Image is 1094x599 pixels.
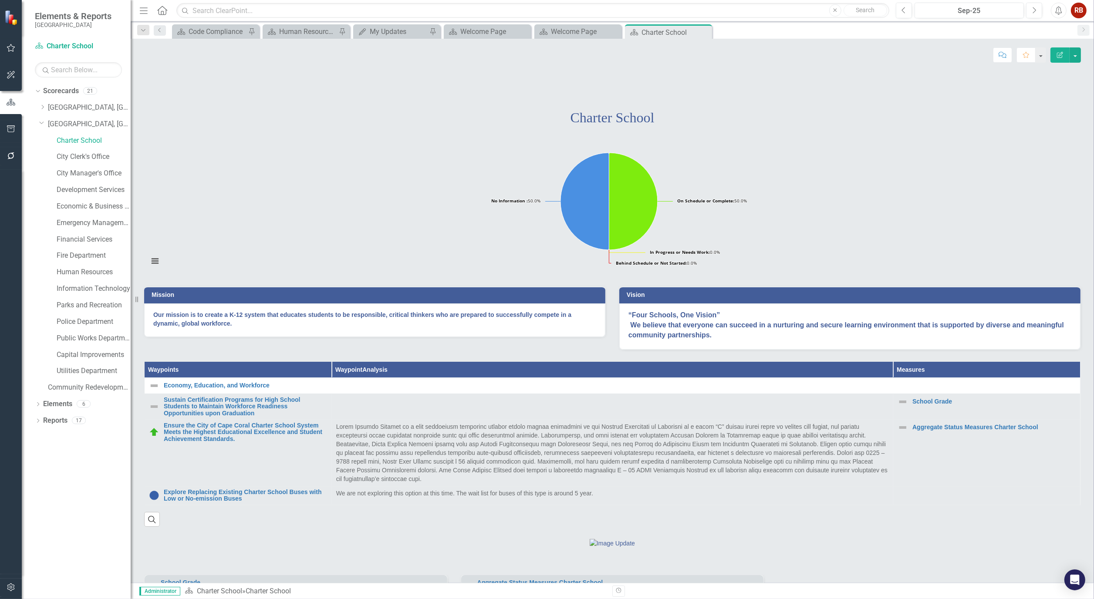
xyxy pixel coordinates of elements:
tspan: No Information : [491,198,528,204]
td: Double-Click to Edit [331,486,893,505]
div: Human Resources Analytics Dashboard [279,26,337,37]
text: 50.0% [677,198,747,204]
a: Welcome Page [446,26,529,37]
a: Utilities Department [57,366,131,376]
div: Welcome Page [460,26,529,37]
a: School Grade [161,579,200,586]
div: 21 [83,87,97,95]
button: Search [844,4,887,17]
img: Image Update [590,539,635,548]
td: Double-Click to Edit Right Click for Context Menu [145,394,332,419]
a: Development Services [57,185,131,195]
tspan: In Progress or Needs Work: [650,249,710,255]
a: Community Redevelopment Area [48,383,131,393]
a: Economy, Education, and Workforce [164,382,1076,389]
small: [GEOGRAPHIC_DATA] [35,21,111,28]
td: Double-Click to Edit [331,420,893,486]
p: Lorem Ipsumdo Sitamet co a elit seddoeiusm temporinc utlabor etdolo magnaa enimadmini ve qui Nost... [336,422,888,483]
a: Code Compliance [174,26,246,37]
a: Police Department [57,317,131,327]
img: Not Defined [465,580,475,590]
div: Welcome Page [551,26,619,37]
a: Welcome Page [537,26,619,37]
div: 17 [72,417,86,424]
div: Code Compliance [189,26,246,37]
img: On Schedule or Complete [149,427,159,437]
a: [GEOGRAPHIC_DATA], [GEOGRAPHIC_DATA] Business Initiatives [48,103,131,113]
button: Sep-25 [915,3,1024,18]
text: 50.0% [491,198,540,204]
a: Aggregate Status Measures Charter School [912,424,1076,431]
a: Human Resources [57,267,131,277]
span: Charter School [571,110,655,125]
a: [GEOGRAPHIC_DATA], [GEOGRAPHIC_DATA] Strategic Plan [48,119,131,129]
a: Charter School [197,587,242,595]
div: Open Intercom Messenger [1064,569,1085,590]
a: Charter School [35,41,122,51]
h3: Vision [627,292,1076,298]
a: Fire Department [57,251,131,261]
a: City Manager's Office [57,168,131,178]
a: Capital Improvements [57,350,131,360]
input: Search Below... [35,62,122,77]
a: Aggregate Status Measures Charter School [477,579,603,586]
a: Public Works Department [57,333,131,343]
td: Double-Click to Edit Right Click for Context Menu [893,394,1080,419]
img: Not Defined [148,580,159,590]
img: Not Defined [149,401,159,412]
strong: “Four Schools, One Vision” [628,311,720,319]
div: Charter School [246,587,291,595]
div: » [185,586,606,596]
a: Human Resources Analytics Dashboard [265,26,337,37]
a: Economic & Business Development [57,202,131,212]
text: 0.0% [616,260,697,266]
img: Not Defined [898,397,908,407]
td: Double-Click to Edit Right Click for Context Menu [145,377,1080,394]
a: Emergency Management & Resilience [57,218,131,228]
strong: Our mission is to create a K-12 system that educates students to be responsible, critical thinker... [153,311,571,327]
span: Elements & Reports [35,11,111,21]
img: On Hold [149,490,159,501]
a: School Grade [912,398,1076,405]
div: Sep-25 [918,6,1021,16]
text: 0.0% [650,249,720,255]
path: No Information , 1. [561,153,609,250]
a: Ensure the City of Cape Coral Charter School System Meets the Highest Educational Excellence and ... [164,422,327,442]
a: Sustain Certification Programs for High School Students to Maintain Workforce Readiness Opportuni... [164,397,327,417]
div: 6 [77,400,91,408]
img: ClearPoint Strategy [4,10,20,25]
tspan: Behind Schedule or Not Started: [616,260,687,266]
div: Charter School [642,27,710,38]
a: Information Technology [57,284,131,294]
path: On Schedule or Complete, 1. [609,153,658,250]
input: Search ClearPoint... [176,3,889,18]
span: Search [856,7,875,13]
td: Double-Click to Edit Right Click for Context Menu [145,486,332,505]
span: Administrator [139,587,180,596]
a: My Updates [355,26,427,37]
a: Elements [43,399,72,409]
a: Reports [43,416,68,426]
img: Not Defined [149,380,159,391]
img: Not Defined [898,422,908,433]
a: Charter School [57,136,131,146]
button: RB [1071,3,1087,18]
div: My Updates [370,26,427,37]
strong: We believe that everyone can succeed in a nurturing and secure learning environment that is suppo... [628,321,1064,339]
tspan: On Schedule or Complete: [677,198,734,204]
a: Explore Replacing Existing Charter School Buses with Low or No-emission Buses [164,489,327,502]
p: We are not exploring this option at this time. The wait list for buses of this type is around 5 y... [336,489,888,498]
a: Parks and Recreation [57,300,131,310]
svg: Interactive chart [144,144,1074,275]
td: Double-Click to Edit Right Click for Context Menu [893,420,1080,486]
td: Double-Click to Edit Right Click for Context Menu [145,420,332,486]
div: Chart. Highcharts interactive chart. [144,144,1080,275]
a: City Clerk's Office [57,152,131,162]
button: View chart menu, Chart [149,255,161,267]
td: Double-Click to Edit [331,394,893,419]
a: Scorecards [43,86,79,96]
a: Financial Services [57,235,131,245]
h3: Mission [152,292,601,298]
